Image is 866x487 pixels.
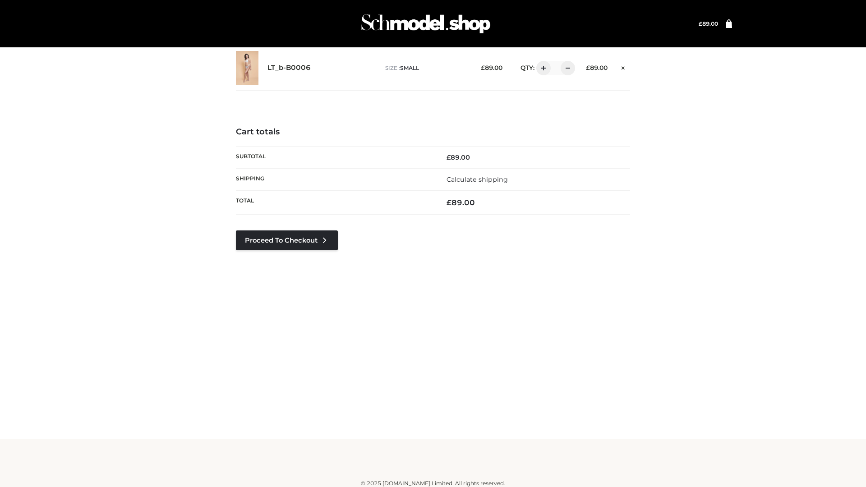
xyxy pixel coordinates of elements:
bdi: 89.00 [447,153,470,161]
a: Proceed to Checkout [236,230,338,250]
img: LT_b-B0006 - SMALL [236,51,258,85]
th: Shipping [236,168,433,190]
bdi: 89.00 [586,64,608,71]
a: Calculate shipping [447,175,508,184]
span: £ [586,64,590,71]
p: size : [385,64,467,72]
h4: Cart totals [236,127,630,137]
span: SMALL [400,64,419,71]
span: £ [447,153,451,161]
bdi: 89.00 [699,20,718,27]
span: £ [481,64,485,71]
a: LT_b-B0006 [267,64,311,72]
div: QTY: [511,61,572,75]
th: Total [236,191,433,215]
bdi: 89.00 [447,198,475,207]
bdi: 89.00 [481,64,502,71]
a: Remove this item [617,61,630,73]
th: Subtotal [236,146,433,168]
a: £89.00 [699,20,718,27]
img: Schmodel Admin 964 [358,6,493,41]
span: £ [447,198,451,207]
span: £ [699,20,702,27]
